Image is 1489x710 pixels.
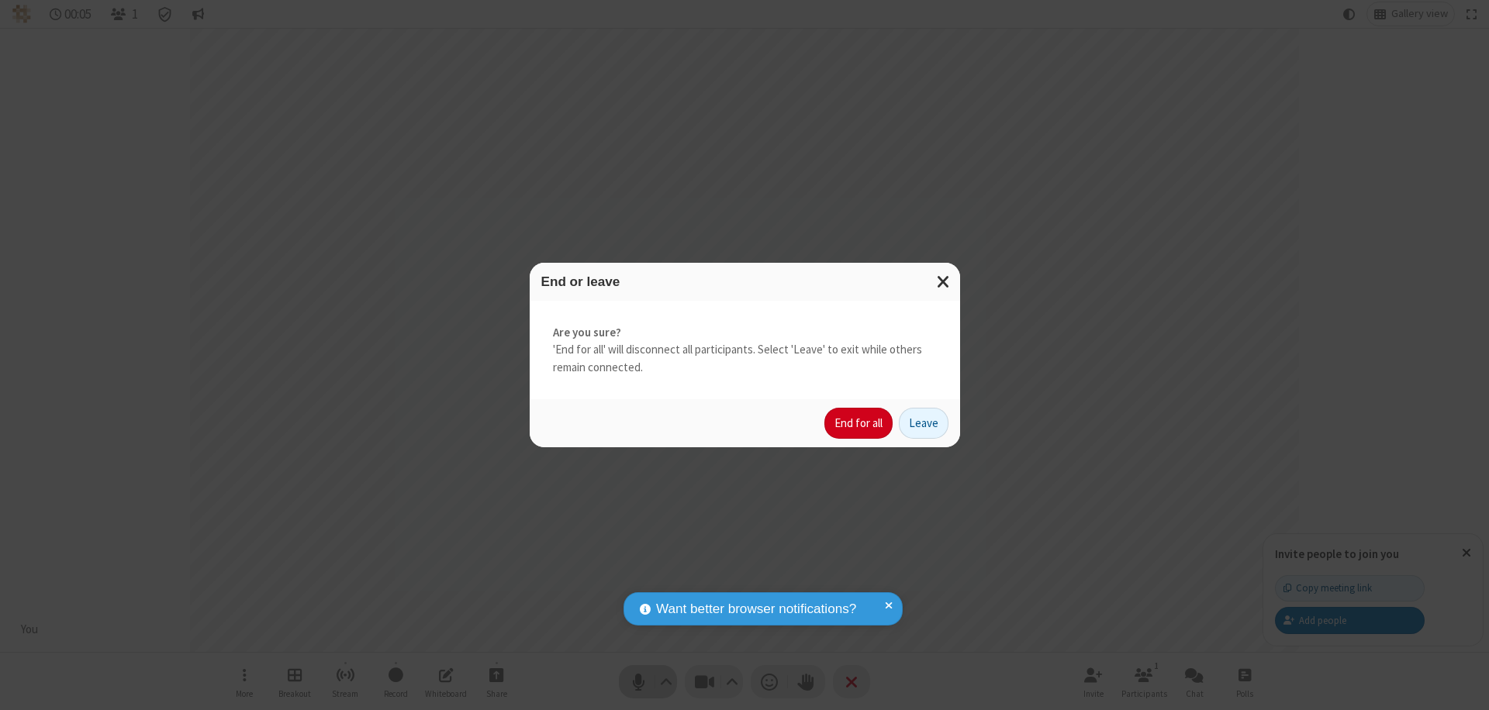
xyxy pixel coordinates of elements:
button: Close modal [928,263,960,301]
button: Leave [899,408,948,439]
strong: Are you sure? [553,324,937,342]
span: Want better browser notifications? [656,599,856,619]
div: 'End for all' will disconnect all participants. Select 'Leave' to exit while others remain connec... [530,301,960,400]
button: End for all [824,408,893,439]
h3: End or leave [541,274,948,289]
